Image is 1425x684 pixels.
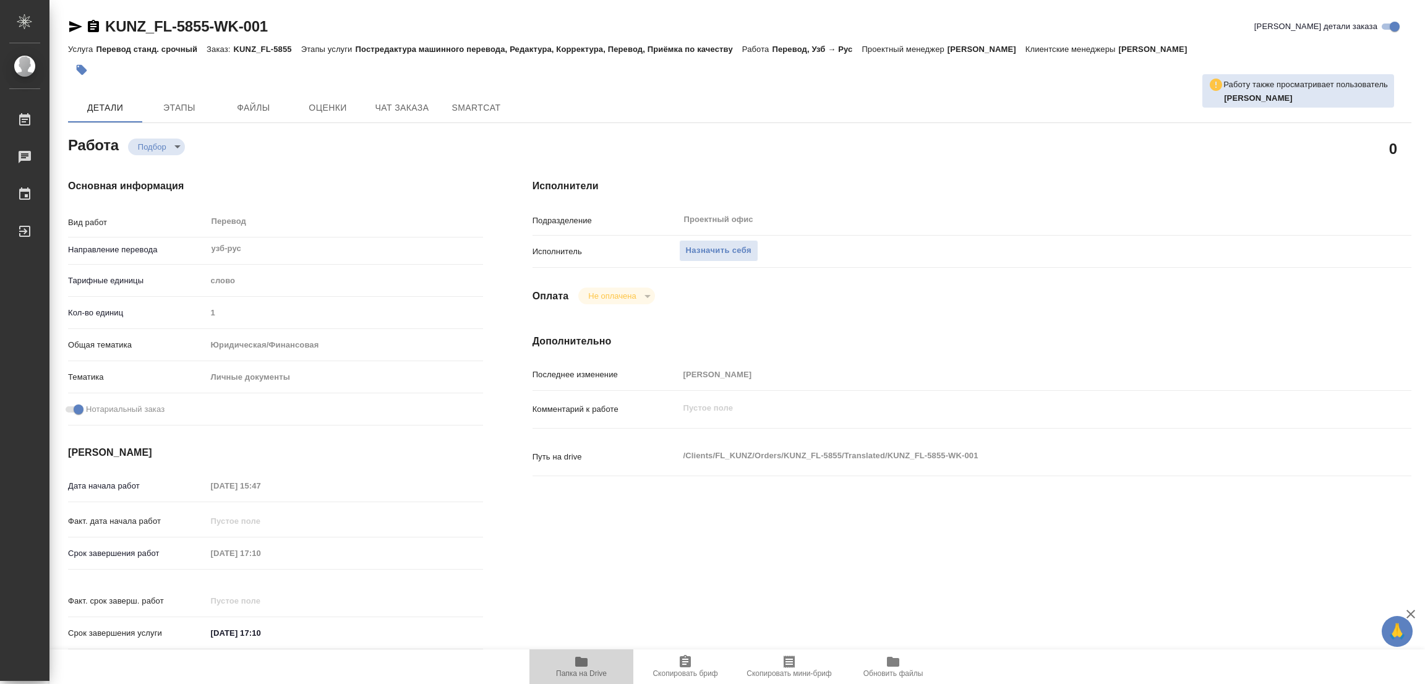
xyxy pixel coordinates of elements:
p: Работа [742,45,772,54]
span: SmartCat [447,100,506,116]
button: Назначить себя [679,240,758,262]
span: Обновить файлы [863,669,923,678]
p: Подразделение [533,215,679,227]
input: Пустое поле [207,304,483,322]
p: Последнее изменение [533,369,679,381]
p: Направление перевода [68,244,207,256]
input: ✎ Введи что-нибудь [207,624,315,642]
h4: Исполнители [533,179,1411,194]
p: Постредактура машинного перевода, Редактура, Корректура, Перевод, Приёмка по качеству [356,45,742,54]
span: Оценки [298,100,357,116]
button: Обновить файлы [841,649,945,684]
span: Назначить себя [686,244,751,258]
p: Вид работ [68,216,207,229]
p: Перевод, Узб → Рус [772,45,862,54]
h4: Основная информация [68,179,483,194]
input: Пустое поле [207,512,315,530]
p: Факт. дата начала работ [68,515,207,528]
h2: 0 [1389,138,1397,159]
span: Скопировать бриф [653,669,717,678]
p: Этапы услуги [301,45,356,54]
p: Работу также просматривает пользователь [1223,79,1388,91]
p: Тарабановская Анастасия [1224,92,1388,105]
a: KUNZ_FL-5855-WK-001 [105,18,268,35]
p: [PERSON_NAME] [1118,45,1196,54]
p: Тематика [68,371,207,383]
button: Скопировать ссылку для ЯМессенджера [68,19,83,34]
input: Пустое поле [207,592,315,610]
button: Подбор [134,142,170,152]
p: Срок завершения услуги [68,627,207,639]
p: Тарифные единицы [68,275,207,287]
button: Скопировать мини-бриф [737,649,841,684]
p: Клиентские менеджеры [1025,45,1119,54]
h4: Дополнительно [533,334,1411,349]
p: [PERSON_NAME] [948,45,1025,54]
div: Подбор [578,288,654,304]
h4: Оплата [533,289,569,304]
div: слово [207,270,483,291]
p: Факт. срок заверш. работ [68,595,207,607]
span: Нотариальный заказ [86,403,165,416]
h2: Работа [68,133,119,155]
p: KUNZ_FL-5855 [234,45,301,54]
div: Подбор [128,139,185,155]
button: Папка на Drive [529,649,633,684]
span: Детали [75,100,135,116]
p: Исполнитель [533,246,679,258]
p: Общая тематика [68,339,207,351]
p: Заказ: [207,45,233,54]
span: [PERSON_NAME] детали заказа [1254,20,1377,33]
span: 🙏 [1387,618,1408,644]
p: Кол-во единиц [68,307,207,319]
span: Этапы [150,100,209,116]
h4: [PERSON_NAME] [68,445,483,460]
p: Проектный менеджер [862,45,947,54]
p: Услуга [68,45,96,54]
p: Комментарий к работе [533,403,679,416]
span: Файлы [224,100,283,116]
p: Дата начала работ [68,480,207,492]
input: Пустое поле [207,544,315,562]
p: Путь на drive [533,451,679,463]
input: Пустое поле [207,477,315,495]
button: Скопировать бриф [633,649,737,684]
input: Пустое поле [679,366,1338,383]
span: Скопировать мини-бриф [747,669,831,678]
div: Юридическая/Финансовая [207,335,483,356]
button: Добавить тэг [68,56,95,83]
button: 🙏 [1382,616,1413,647]
span: Чат заказа [372,100,432,116]
button: Скопировать ссылку [86,19,101,34]
span: Папка на Drive [556,669,607,678]
div: Личные документы [207,367,483,388]
textarea: /Clients/FL_KUNZ/Orders/KUNZ_FL-5855/Translated/KUNZ_FL-5855-WK-001 [679,445,1338,466]
p: Перевод станд. срочный [96,45,207,54]
p: Срок завершения работ [68,547,207,560]
button: Не оплачена [584,291,640,301]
